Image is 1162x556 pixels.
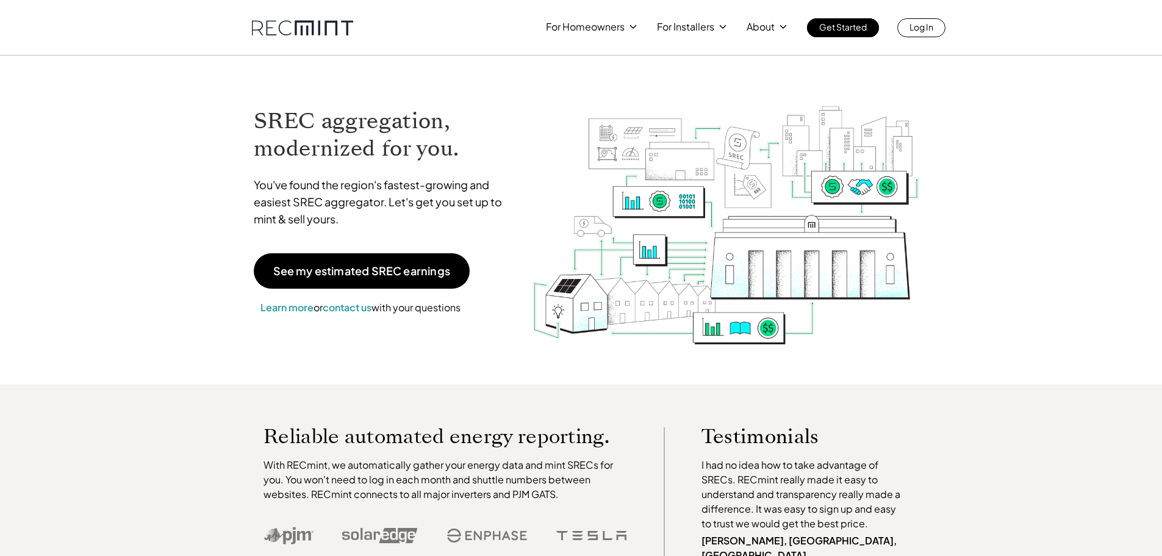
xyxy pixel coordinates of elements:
a: See my estimated SREC earnings [254,253,470,289]
img: RECmint value cycle [531,74,920,348]
p: For Homeowners [546,18,625,35]
a: Log In [897,18,945,37]
p: For Installers [657,18,714,35]
p: or with your questions [254,300,467,316]
p: You've found the region's fastest-growing and easiest SREC aggregator. Let's get you set up to mi... [254,176,514,228]
p: Get Started [819,18,867,35]
p: Reliable automated energy reporting. [264,427,627,446]
p: See my estimated SREC earnings [273,265,450,276]
h1: SREC aggregation, modernized for you. [254,107,514,162]
p: Log In [909,18,933,35]
p: I had no idea how to take advantage of SRECs. RECmint really made it easy to understand and trans... [701,458,906,531]
p: Testimonials [701,427,883,446]
a: Get Started [807,18,879,37]
a: contact us [323,301,371,314]
p: With RECmint, we automatically gather your energy data and mint SRECs for you. You won't need to ... [264,458,627,502]
p: About [747,18,775,35]
a: Learn more [260,301,314,314]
